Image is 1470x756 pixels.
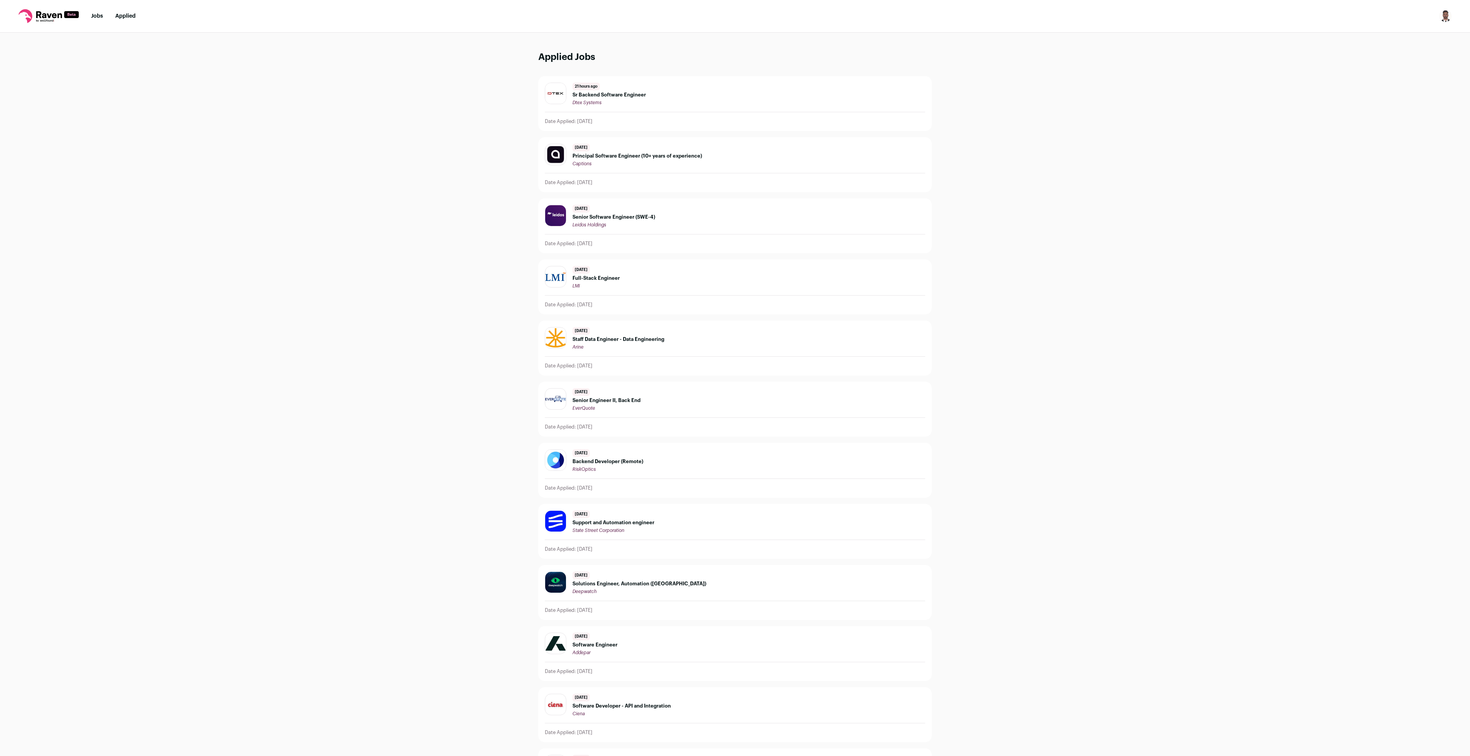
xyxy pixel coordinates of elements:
[539,76,931,131] a: 21 hours ago Sr Backend Software Engineer Dtex Systems Date Applied: [DATE]
[545,485,592,491] p: Date Applied: [DATE]
[539,260,931,314] a: [DATE] Full-Stack Engineer LMI Date Applied: [DATE]
[572,336,664,342] span: Staff Data Engineer - Data Engineering
[572,528,624,533] span: State Street Corporation
[545,328,566,347] img: 30f6334ed6e6d1e8156f6796affd3a42c014bf45892c763aca156e77a75340a1.jpg
[572,467,596,472] span: RiskOptics
[545,179,592,186] p: Date Applied: [DATE]
[115,13,136,19] a: Applied
[539,382,931,436] a: [DATE] Senior Engineer II, Back End EverQuote Date Applied: [DATE]
[545,272,566,281] img: 582c5977389bfdca1b9f9f3f31c74dcde56fe904a856db893dd5c2f194167bea.jpg
[545,450,566,470] img: 08d5e38b753011b2af8e170ab5ca06ec5e1a85a6cd74a697a37f672c65572542.jpg
[545,729,592,736] p: Date Applied: [DATE]
[545,546,592,552] p: Date Applied: [DATE]
[572,153,702,159] span: Principal Software Engineer (10+ years of experience)
[572,266,590,274] span: [DATE]
[539,321,931,375] a: [DATE] Staff Data Engineer - Data Engineering Arine Date Applied: [DATE]
[572,284,580,288] span: LMI
[572,205,590,213] span: [DATE]
[545,572,566,593] img: f25ac1e9b17947d01ff97a9be14fa8e5f4c3af7e611afd5cc7ad249bdd64f57e.jpg
[572,520,654,526] span: Support and Automation engineer
[572,650,591,655] span: Addepar
[545,668,592,675] p: Date Applied: [DATE]
[538,51,932,64] h1: Applied Jobs
[539,138,931,192] a: [DATE] Principal Software Engineer (10+ years of experience) Captions Date Applied: [DATE]
[545,83,566,104] img: 498faa9e5f4993f357b34b40e4bcaed467ef4a50b46cccb2aca02e602662ad4b.jpg
[545,396,566,402] img: 8a2200d8d4ce4083b99c0dc879a3e1e05663579245c465acd1a089e4ec3e170e.jpg
[539,199,931,253] a: [DATE] Senior Software Engineer (SWE-4) Leidos Holdings Date Applied: [DATE]
[572,223,606,227] span: Leidos Holdings
[572,144,590,151] span: [DATE]
[572,397,640,404] span: Senior Engineer II, Back End
[572,345,584,349] span: Arine
[572,510,590,518] span: [DATE]
[572,388,590,396] span: [DATE]
[545,607,592,613] p: Date Applied: [DATE]
[545,118,592,125] p: Date Applied: [DATE]
[545,205,566,226] img: 3b1b1cd2ab0c6445b475569198bfd85317ef2325ff25dc5d81e7a10a29de85a8.jpg
[545,144,566,165] img: d80945c425bf7196439264658cca8d8d3426b8907de5e455ce431d0b12c1a8ad.png
[572,92,646,98] span: Sr Backend Software Engineer
[572,449,590,457] span: [DATE]
[539,443,931,497] a: [DATE] Backend Developer (Remote) RiskOptics Date Applied: [DATE]
[572,633,590,640] span: [DATE]
[572,83,600,90] span: 21 hours ago
[572,572,590,579] span: [DATE]
[545,241,592,247] p: Date Applied: [DATE]
[572,694,590,701] span: [DATE]
[91,13,103,19] a: Jobs
[545,363,592,369] p: Date Applied: [DATE]
[539,504,931,558] a: [DATE] Support and Automation engineer State Street Corporation Date Applied: [DATE]
[572,581,706,587] span: Solutions Engineer, Automation ([GEOGRAPHIC_DATA])
[539,565,931,620] a: [DATE] Solutions Engineer, Automation ([GEOGRAPHIC_DATA]) Deepwatch Date Applied: [DATE]
[572,214,655,220] span: Senior Software Engineer (SWE-4)
[545,511,566,532] img: 638c317ffb2e8dbfebfa5afad724b5906c081948a2d51141bda02f95de23fdab.jpg
[572,327,590,335] span: [DATE]
[1439,10,1452,22] button: Open dropdown
[539,688,931,742] a: [DATE] Software Developer - API and Integration Ciena Date Applied: [DATE]
[545,302,592,308] p: Date Applied: [DATE]
[545,424,592,430] p: Date Applied: [DATE]
[572,161,592,166] span: Captions
[572,406,595,410] span: EverQuote
[545,636,566,650] img: ae6d37b055acc63d1ac42097765560cdf022e5844412572368552e23e13bf76a.png
[572,703,671,709] span: Software Developer - API and Integration
[1439,10,1452,22] img: 19209835-medium_jpg
[539,626,931,681] a: [DATE] Software Engineer Addepar Date Applied: [DATE]
[572,100,602,105] span: Dtex Systems
[572,275,620,281] span: Full-Stack Engineer
[572,711,585,716] span: Ciena
[572,459,643,465] span: Backend Developer (Remote)
[545,700,566,709] img: cd2f8cb4eff9b43dfa204afb17728d3f0549603fe26b2ba8c9e95a2561f88e0d.jpg
[572,642,617,648] span: Software Engineer
[572,589,597,594] span: Deepwatch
